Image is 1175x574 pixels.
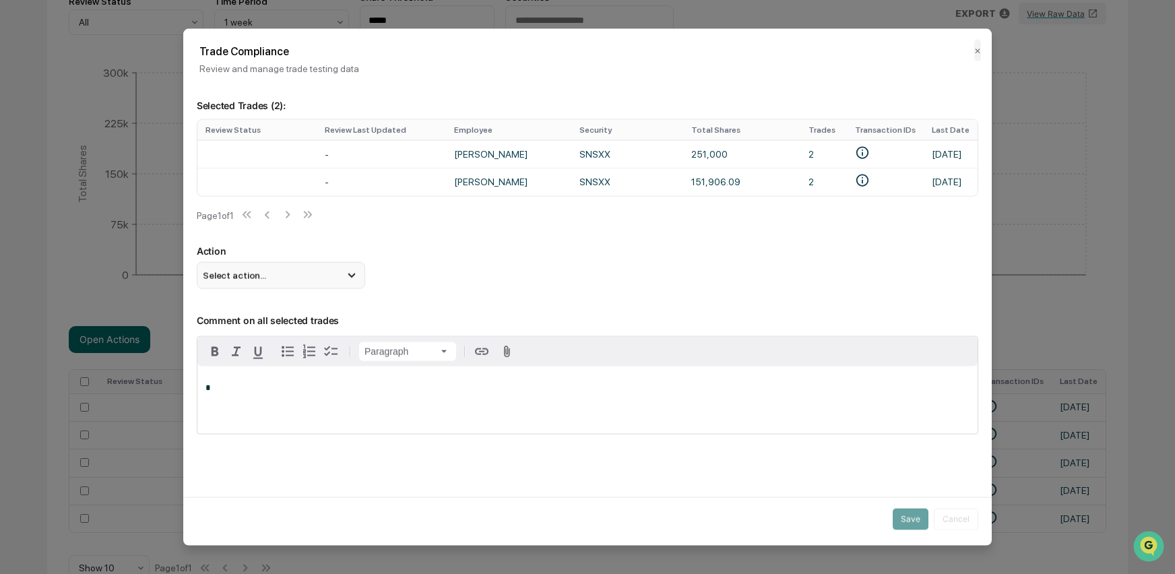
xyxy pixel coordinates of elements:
[855,146,870,160] svg: • Plaid-09mzOax57eioZQYppLZvfx0gmyPdeeCE4ZOMN • Plaid-AAgL0aDBjVtp0K9EEx0gsgRJjw7eNNf5Ara4V
[1132,530,1168,566] iframe: Open customer support
[974,40,981,61] button: ✕
[847,120,924,140] th: Transaction IDs
[13,197,24,208] div: 🔎
[800,120,847,140] th: Trades
[924,120,978,140] th: Last Date
[571,168,682,195] td: SNSXX
[683,140,800,168] td: 251,000
[8,164,92,189] a: 🖐️Preclearance
[855,173,870,188] svg: • Plaid-AZNjzJ5dZOF4kgK59z6ehDnD68Ab4OHM1yPkv • Plaid-kebmqNVde1FD9Yx1ovqQIO86km8LEBhvoeYpw
[111,170,167,183] span: Attestations
[8,190,90,214] a: 🔎Data Lookup
[934,508,978,530] button: Cancel
[199,63,976,74] p: Review and manage trade testing data
[571,140,682,168] td: SNSXX
[571,120,682,140] th: Security
[317,168,445,195] td: -
[203,269,266,280] span: Select action...
[98,171,108,182] div: 🗄️
[95,228,163,238] a: Powered byPylon
[317,120,445,140] th: Review Last Updated
[800,140,847,168] td: 2
[247,340,269,362] button: Underline
[226,340,247,362] button: Italic
[359,342,456,360] button: Block type
[13,171,24,182] div: 🖐️
[446,168,572,195] td: [PERSON_NAME]
[13,103,38,127] img: 1746055101610-c473b297-6a78-478c-a979-82029cc54cd1
[893,508,928,530] button: Save
[204,340,226,362] button: Bold
[197,210,234,220] div: Page 1 of 1
[92,164,172,189] a: 🗄️Attestations
[924,168,978,195] td: [DATE]
[197,84,978,111] p: Selected Trades ( 2 ):
[197,245,978,256] p: Action
[197,120,317,140] th: Review Status
[199,45,976,58] h2: Trade Compliance
[134,228,163,238] span: Pylon
[683,168,800,195] td: 151,906.09
[800,168,847,195] td: 2
[317,140,445,168] td: -
[27,170,87,183] span: Preclearance
[27,195,85,209] span: Data Lookup
[683,120,800,140] th: Total Shares
[446,140,572,168] td: [PERSON_NAME]
[446,120,572,140] th: Employee
[13,28,245,50] p: How can we help?
[197,298,978,325] p: Comment on all selected trades
[924,140,978,168] td: [DATE]
[495,342,519,360] button: Attach files
[46,103,221,117] div: Start new chat
[229,107,245,123] button: Start new chat
[46,117,170,127] div: We're available if you need us!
